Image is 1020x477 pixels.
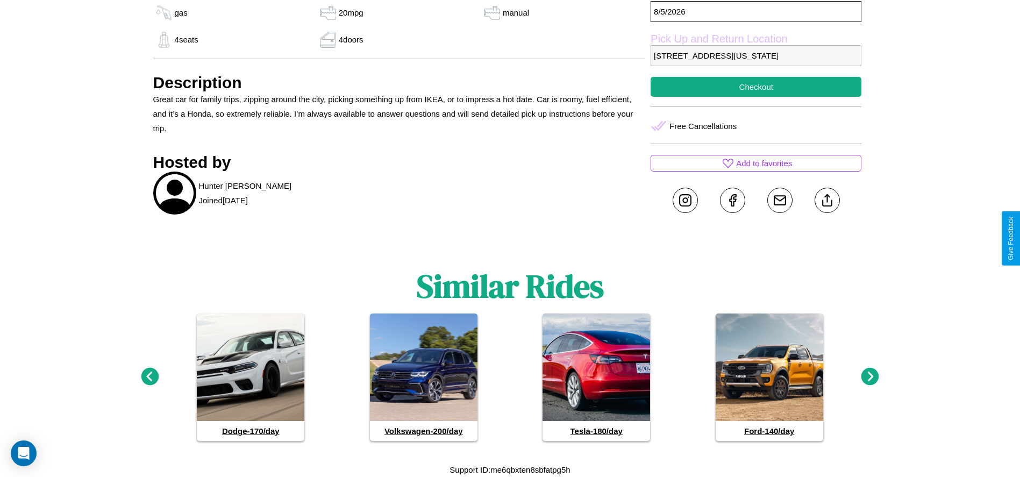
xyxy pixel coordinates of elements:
img: gas [481,5,503,21]
p: Add to favorites [736,156,792,170]
p: 8 / 5 / 2026 [651,1,861,22]
label: Pick Up and Return Location [651,33,861,45]
h4: Ford - 140 /day [716,421,823,441]
p: gas [175,5,188,20]
p: Great car for family trips, zipping around the city, picking something up from IKEA, or to impres... [153,92,646,136]
a: Ford-140/day [716,314,823,441]
h1: Similar Rides [417,264,604,308]
img: gas [153,5,175,21]
p: Joined [DATE] [199,193,248,208]
a: Volkswagen-200/day [370,314,477,441]
h4: Volkswagen - 200 /day [370,421,477,441]
h4: Dodge - 170 /day [197,421,304,441]
h3: Hosted by [153,153,646,172]
a: Tesla-180/day [543,314,650,441]
p: Hunter [PERSON_NAME] [199,179,292,193]
button: Checkout [651,77,861,97]
p: 4 doors [339,32,363,47]
p: manual [503,5,529,20]
p: [STREET_ADDRESS][US_STATE] [651,45,861,66]
img: gas [153,32,175,48]
div: Open Intercom Messenger [11,440,37,466]
p: Free Cancellations [669,119,737,133]
p: Support ID: me6qbxten8sbfatpg5h [450,462,570,477]
h3: Description [153,74,646,92]
a: Dodge-170/day [197,314,304,441]
p: 4 seats [175,32,198,47]
img: gas [317,5,339,21]
p: 20 mpg [339,5,363,20]
button: Add to favorites [651,155,861,172]
div: Give Feedback [1007,217,1015,260]
img: gas [317,32,339,48]
h4: Tesla - 180 /day [543,421,650,441]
